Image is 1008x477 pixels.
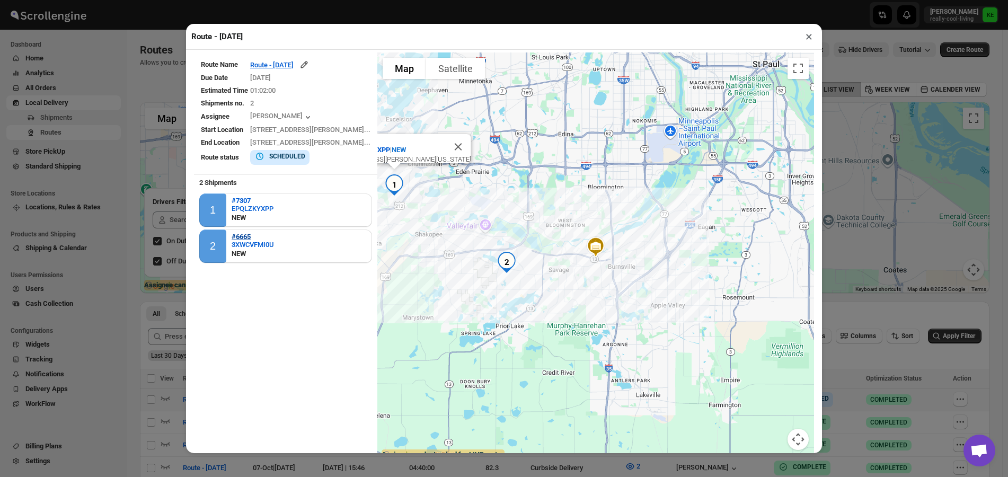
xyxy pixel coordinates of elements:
[232,205,273,213] button: EPQLZKYXPP
[446,134,471,160] button: Close
[201,60,238,68] span: Route Name
[788,429,809,450] button: Map camera controls
[382,449,505,460] label: Assignee can be tracked for LIVE routes
[250,59,310,70] button: Route - [DATE]
[250,74,271,82] span: [DATE]
[379,170,409,200] div: 1
[232,241,274,249] button: 3XWCVFMI0U
[801,29,817,44] button: ×
[380,449,415,463] img: Google
[210,204,216,216] div: 1
[324,145,471,155] div: |
[963,435,995,466] div: Open chat
[250,86,276,94] span: 01:02:00
[201,138,240,146] span: End Location
[492,248,521,277] div: 2
[201,74,228,82] span: Due Date
[232,233,274,241] button: #6665
[269,153,305,160] b: SCHEDULED
[201,126,243,134] span: Start Location
[201,99,244,107] span: Shipments no.
[191,31,243,42] h2: Route - [DATE]
[232,233,251,241] b: #6665
[232,213,273,223] div: NEW
[383,58,426,79] button: Show street map
[201,112,229,120] span: Assignee
[392,146,406,154] span: NEW
[232,197,251,205] b: #7307
[250,99,254,107] span: 2
[201,86,248,94] span: Estimated Time
[232,249,274,259] div: NEW
[232,197,273,205] button: #7307
[250,137,370,148] div: [STREET_ADDRESS][PERSON_NAME]...
[250,125,370,135] div: [STREET_ADDRESS][PERSON_NAME]...
[254,151,305,162] button: SCHEDULED
[324,155,471,163] div: [STREET_ADDRESS][PERSON_NAME][US_STATE]
[194,173,242,192] b: 2 Shipments
[380,449,415,463] a: Open this area in Google Maps (opens a new window)
[210,240,216,252] div: 2
[250,112,313,122] button: [PERSON_NAME]
[201,153,239,161] span: Route status
[426,58,485,79] button: Show satellite imagery
[788,58,809,79] button: Toggle fullscreen view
